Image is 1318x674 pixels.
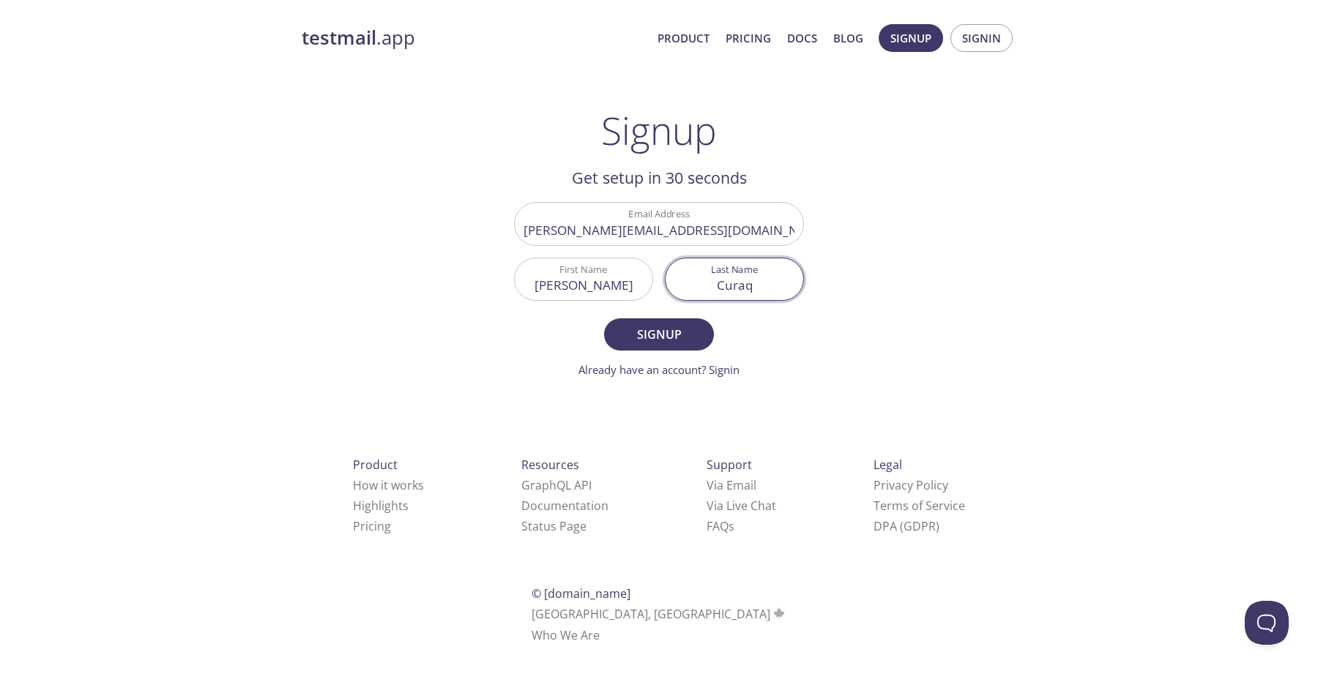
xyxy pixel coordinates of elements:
a: DPA (GDPR) [874,518,939,534]
a: Terms of Service [874,498,965,514]
a: Product [658,29,710,48]
iframe: Help Scout Beacon - Open [1245,601,1289,645]
span: © [DOMAIN_NAME] [532,585,630,602]
h1: Signup [601,108,717,152]
span: Support [707,457,752,473]
span: [GEOGRAPHIC_DATA], [GEOGRAPHIC_DATA] [532,606,787,622]
a: testmail.app [302,26,646,50]
button: Signin [950,24,1013,52]
a: GraphQL API [521,477,592,493]
a: Status Page [521,518,587,534]
span: Signup [890,29,931,48]
a: Blog [833,29,863,48]
span: Signup [620,324,698,345]
a: Highlights [353,498,409,514]
a: Via Live Chat [707,498,776,514]
a: Pricing [726,29,771,48]
a: Privacy Policy [874,477,948,493]
span: s [729,518,734,534]
button: Signup [604,318,714,351]
a: FAQ [707,518,734,534]
a: Via Email [707,477,756,493]
span: Product [353,457,398,473]
a: Docs [787,29,817,48]
span: Legal [874,457,902,473]
strong: testmail [302,25,376,50]
span: Signin [962,29,1001,48]
a: Pricing [353,518,391,534]
a: Who We Are [532,627,600,643]
a: How it works [353,477,424,493]
a: Already have an account? Signin [578,362,740,377]
h2: Get setup in 30 seconds [514,165,804,190]
span: Resources [521,457,579,473]
a: Documentation [521,498,608,514]
button: Signup [879,24,943,52]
